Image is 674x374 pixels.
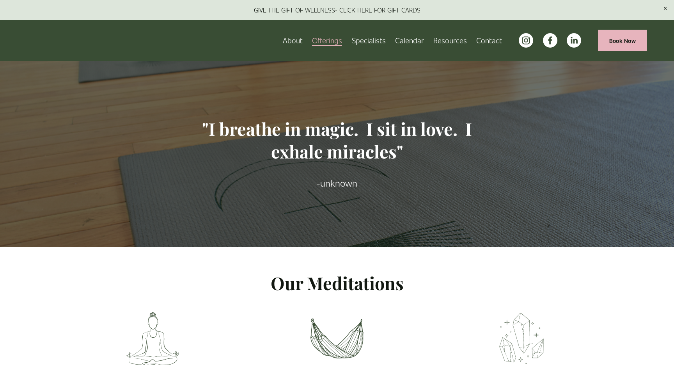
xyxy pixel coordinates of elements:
h2: "I breathe in magic. I sit in love. I exhale miracles" [200,118,474,163]
a: folder dropdown [312,34,342,47]
span: Resources [433,34,467,46]
a: Calendar [395,34,424,47]
span: Offerings [312,34,342,46]
img: Sole + Luna [27,28,170,53]
a: folder dropdown [433,34,467,47]
a: Book Now [598,30,647,51]
a: facebook-unauth [543,33,557,48]
a: Specialists [352,34,386,47]
a: instagram-unauth [519,33,533,48]
a: About [283,34,303,47]
a: Contact [476,34,502,47]
p: Our Meditations [64,269,610,297]
p: -unknown [200,175,474,190]
a: LinkedIn [567,33,581,48]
